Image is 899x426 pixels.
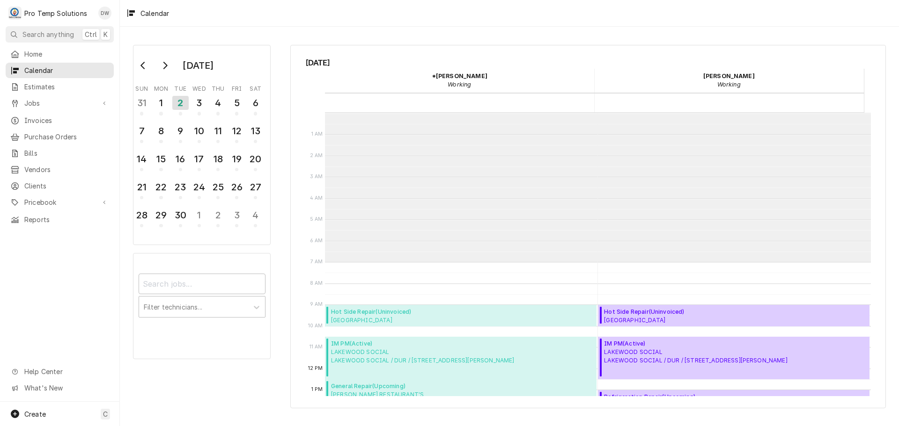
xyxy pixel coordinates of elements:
[24,367,108,376] span: Help Center
[134,208,149,222] div: 28
[6,46,114,62] a: Home
[325,305,597,326] div: [Service] Hot Side Repair DURHAM BULLS PARK DUR BULLS PARK / DUR / 409 Blackwell St, Durham, NC 2...
[306,322,325,330] span: 10 AM
[248,180,263,194] div: 27
[6,63,114,78] a: Calendar
[598,390,870,412] div: Refrigeration Repair(Upcoming)HIBACHI / ChHILL #2HIBACHI / ChILL #2 / [STREET_ADDRESS]
[229,180,244,194] div: 26
[308,301,325,308] span: 9 AM
[290,45,886,408] div: Calendar Calendar
[24,215,109,224] span: Reports
[211,180,225,194] div: 25
[192,208,206,222] div: 1
[325,337,597,379] div: IM PM(Active)LAKEWOOD SOCIALLAKEWOOD SOCIAL / DUR / [STREET_ADDRESS][PERSON_NAME]
[598,305,870,326] div: Hot Side Repair(Uninvoiced)[GEOGRAPHIC_DATA]DUR BULLS PARK / DUR / [STREET_ADDRESS][PERSON_NAME]
[229,152,244,166] div: 19
[325,337,597,379] div: [Service] IM PM LAKEWOOD SOCIAL LAKEWOOD SOCIAL / DUR / 1920 Chapel Hill Rd, Durham, NC 27707 ID:...
[594,69,864,92] div: Dakota Williams - Working
[103,29,108,39] span: K
[604,316,778,324] span: [GEOGRAPHIC_DATA] DUR BULLS PARK / DUR / [STREET_ADDRESS][PERSON_NAME]
[229,124,244,138] div: 12
[604,308,778,316] span: Hot Side Repair ( Uninvoiced )
[6,364,114,379] a: Go to Help Center
[308,237,325,245] span: 6 AM
[134,58,153,73] button: Go to previous month
[173,208,188,222] div: 30
[229,208,244,222] div: 3
[6,79,114,94] a: Estimates
[248,152,263,166] div: 20
[192,124,206,138] div: 10
[246,82,265,93] th: Saturday
[331,339,514,348] span: IM PM ( Active )
[133,45,271,245] div: Calendar Day Picker
[154,152,168,166] div: 15
[173,124,188,138] div: 9
[308,216,325,223] span: 5 AM
[6,212,114,227] a: Reports
[192,96,206,110] div: 3
[211,96,225,110] div: 4
[6,113,114,128] a: Invoices
[179,58,217,73] div: [DATE]
[154,180,168,194] div: 22
[24,165,109,174] span: Vendors
[6,162,114,177] a: Vendors
[308,258,325,266] span: 7 AM
[604,393,722,401] span: Refrigeration Repair ( Upcoming )
[173,152,188,166] div: 16
[325,379,597,401] div: [Callback] General Repair LUNA RESTAURANT'S LUNA / DUR / 112 W Main St, Durham, NC 27701 ID: 0902...
[598,337,870,379] div: [Service] IM PM LAKEWOOD SOCIAL LAKEWOOD SOCIAL / DUR / 1920 Chapel Hill Rd, Durham, NC 27707 ID:...
[172,96,189,110] div: 2
[24,410,46,418] span: Create
[24,98,95,108] span: Jobs
[98,7,111,20] div: DW
[604,339,787,348] span: IM PM ( Active )
[703,72,755,79] strong: [PERSON_NAME]
[171,82,190,93] th: Tuesday
[6,178,114,194] a: Clients
[432,72,487,79] strong: *[PERSON_NAME]
[325,305,597,326] div: Hot Side Repair(Uninvoiced)[GEOGRAPHIC_DATA]DUR BULLS PARK / DUR / [STREET_ADDRESS][PERSON_NAME]
[24,8,87,18] div: Pro Temp Solutions
[6,145,114,161] a: Bills
[139,274,265,294] input: Search jobs...
[133,82,151,93] th: Sunday
[325,379,597,401] div: General Repair(Upcoming)[PERSON_NAME] RESTAURANT'S[PERSON_NAME] / DUR / [STREET_ADDRESS]
[24,181,109,191] span: Clients
[331,316,505,324] span: [GEOGRAPHIC_DATA] DUR BULLS PARK / DUR / [STREET_ADDRESS][PERSON_NAME]
[228,82,246,93] th: Friday
[308,280,325,287] span: 8 AM
[85,29,97,39] span: Ctrl
[331,308,505,316] span: Hot Side Repair ( Uninvoiced )
[598,390,870,412] div: [Service] Refrigeration Repair HIBACHI / ChHILL #2 HIBACHI / ChILL #2 / 163 E Franklin St, Chapel...
[306,57,871,69] span: [DATE]
[133,253,271,359] div: Calendar Filters
[139,265,265,327] div: Calendar Filters
[309,386,325,393] span: 1 PM
[248,96,263,110] div: 6
[22,29,74,39] span: Search anything
[331,348,514,365] span: LAKEWOOD SOCIAL LAKEWOOD SOCIAL / DUR / [STREET_ADDRESS][PERSON_NAME]
[209,82,228,93] th: Thursday
[6,95,114,111] a: Go to Jobs
[134,152,149,166] div: 14
[598,305,870,326] div: [Service] Hot Side Repair DURHAM BULLS PARK DUR BULLS PARK / DUR / 409 Blackwell St, Durham, NC 2...
[331,390,456,398] span: [PERSON_NAME] RESTAURANT'S [PERSON_NAME] / DUR / [STREET_ADDRESS]
[448,81,471,88] em: Working
[598,337,870,379] div: IM PM(Active)LAKEWOOD SOCIALLAKEWOOD SOCIAL / DUR / [STREET_ADDRESS][PERSON_NAME]
[308,173,325,181] span: 3 AM
[192,180,206,194] div: 24
[6,380,114,396] a: Go to What's New
[6,129,114,144] a: Purchase Orders
[248,124,263,138] div: 13
[190,82,208,93] th: Wednesday
[173,180,188,194] div: 23
[331,382,456,390] span: General Repair ( Upcoming )
[325,69,595,92] div: *Kevin Williams - Working
[154,96,168,110] div: 1
[154,124,168,138] div: 8
[6,195,114,210] a: Go to Pricebook
[24,82,109,92] span: Estimates
[151,82,171,93] th: Monday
